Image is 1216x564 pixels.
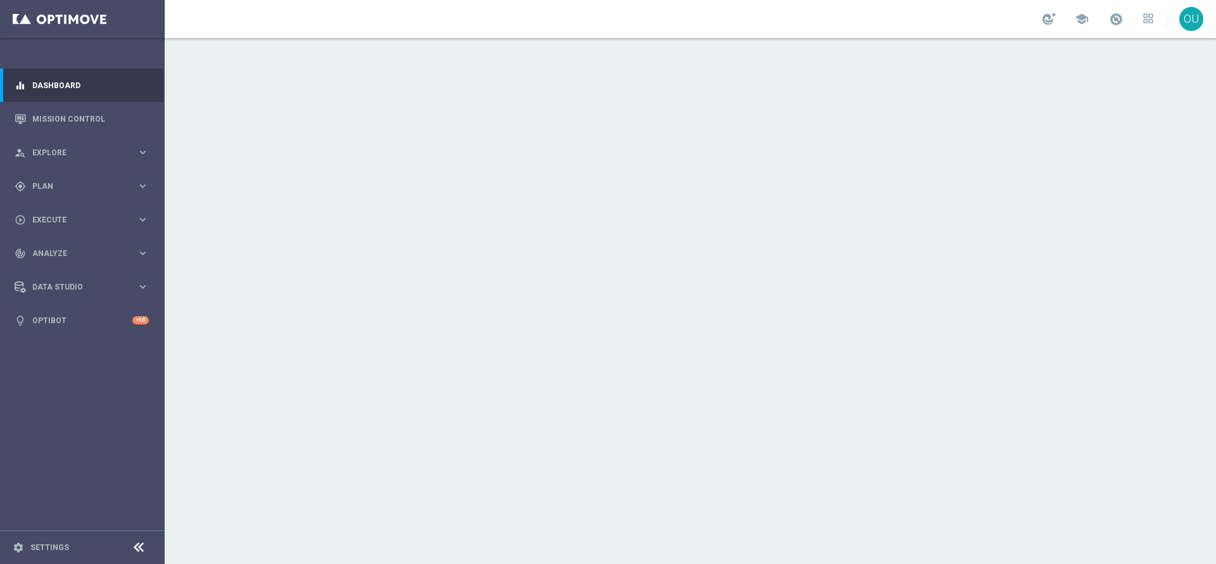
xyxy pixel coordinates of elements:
div: Dashboard [15,68,149,102]
div: Optibot [15,304,149,337]
button: equalizer Dashboard [14,80,149,91]
i: lightbulb [15,315,26,326]
span: Explore [32,149,137,157]
span: Plan [32,183,137,190]
span: Analyze [32,250,137,257]
button: person_search Explore keyboard_arrow_right [14,148,149,158]
button: track_changes Analyze keyboard_arrow_right [14,248,149,259]
i: equalizer [15,80,26,91]
button: lightbulb Optibot +10 [14,316,149,326]
a: Settings [30,544,69,551]
div: Explore [15,147,137,158]
button: Mission Control [14,114,149,124]
i: settings [13,542,24,553]
div: +10 [132,316,149,324]
i: keyboard_arrow_right [137,214,149,226]
i: keyboard_arrow_right [137,247,149,259]
button: gps_fixed Plan keyboard_arrow_right [14,181,149,191]
div: Plan [15,181,137,192]
span: school [1075,12,1089,26]
a: Dashboard [32,68,149,102]
i: gps_fixed [15,181,26,192]
i: play_circle_outline [15,214,26,226]
a: Mission Control [32,102,149,136]
i: keyboard_arrow_right [137,180,149,192]
i: keyboard_arrow_right [137,146,149,158]
button: Data Studio keyboard_arrow_right [14,282,149,292]
span: Execute [32,216,137,224]
span: Data Studio [32,283,137,291]
div: Analyze [15,248,137,259]
a: Optibot [32,304,132,337]
div: OU [1179,7,1203,31]
i: track_changes [15,248,26,259]
i: keyboard_arrow_right [137,281,149,293]
button: play_circle_outline Execute keyboard_arrow_right [14,215,149,225]
div: Data Studio [15,281,137,293]
div: Mission Control [15,102,149,136]
i: person_search [15,147,26,158]
div: Execute [15,214,137,226]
